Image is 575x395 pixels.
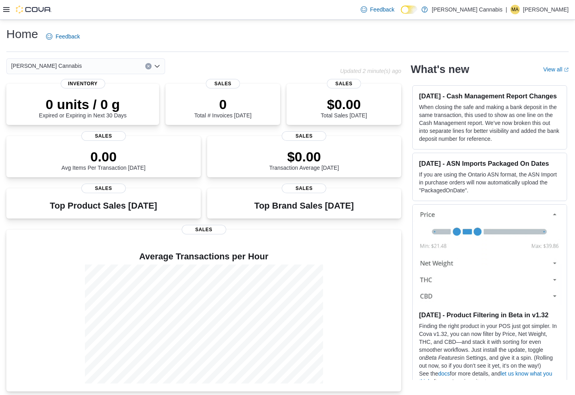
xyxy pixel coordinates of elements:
[425,355,460,361] em: Beta Features
[269,149,339,165] p: $0.00
[438,370,450,377] a: docs
[543,66,569,73] a: View allExternal link
[512,5,519,14] span: MA
[62,149,146,171] div: Avg Items Per Transaction [DATE]
[419,370,560,385] p: See the for more details, and after you’ve given it a try.
[358,2,398,17] a: Feedback
[282,131,326,141] span: Sales
[254,201,354,211] h3: Top Brand Sales [DATE]
[50,201,157,211] h3: Top Product Sales [DATE]
[39,96,127,119] div: Expired or Expiring in Next 30 Days
[11,61,82,71] span: [PERSON_NAME] Cannabis
[182,225,226,234] span: Sales
[81,131,126,141] span: Sales
[39,96,127,112] p: 0 units / 0 g
[419,171,560,194] p: If you are using the Ontario ASN format, the ASN Import in purchase orders will now automatically...
[523,5,569,14] p: [PERSON_NAME]
[506,5,507,14] p: |
[327,79,361,88] span: Sales
[145,63,152,69] button: Clear input
[419,159,560,167] h3: [DATE] - ASN Imports Packaged On Dates
[194,96,251,112] p: 0
[321,96,367,112] p: $0.00
[370,6,394,13] span: Feedback
[510,5,520,14] div: Mike Ainsworth
[432,5,502,14] p: [PERSON_NAME] Cannabis
[62,149,146,165] p: 0.00
[419,92,560,100] h3: [DATE] - Cash Management Report Changes
[6,26,38,42] h1: Home
[419,311,560,319] h3: [DATE] - Product Filtering in Beta in v1.32
[282,184,326,193] span: Sales
[564,67,569,72] svg: External link
[419,103,560,143] p: When closing the safe and making a bank deposit in the same transaction, this used to show as one...
[401,6,417,14] input: Dark Mode
[43,29,83,44] a: Feedback
[206,79,240,88] span: Sales
[56,33,80,40] span: Feedback
[321,96,367,119] div: Total Sales [DATE]
[16,6,52,13] img: Cova
[411,63,469,76] h2: What's new
[194,96,251,119] div: Total # Invoices [DATE]
[61,79,105,88] span: Inventory
[269,149,339,171] div: Transaction Average [DATE]
[419,322,560,370] p: Finding the right product in your POS just got simpler. In Cova v1.32, you can now filter by Pric...
[340,68,401,74] p: Updated 2 minute(s) ago
[154,63,160,69] button: Open list of options
[81,184,126,193] span: Sales
[13,252,395,261] h4: Average Transactions per Hour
